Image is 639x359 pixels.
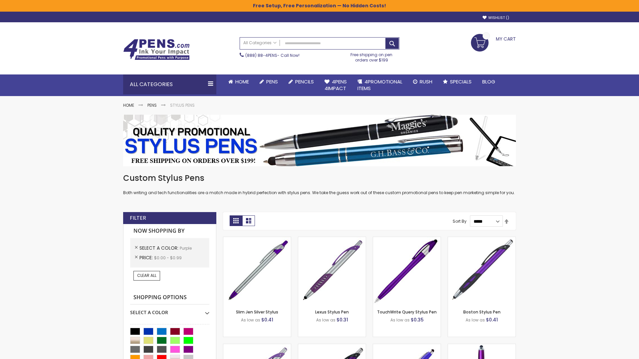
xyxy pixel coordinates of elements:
[438,74,477,89] a: Specials
[408,74,438,89] a: Rush
[448,344,516,349] a: TouchWrite Command Stylus Pen-Purple
[139,254,154,261] span: Price
[123,74,216,94] div: All Categories
[254,74,283,89] a: Pens
[357,78,402,92] span: 4PROMOTIONAL ITEMS
[463,309,501,315] a: Boston Stylus Pen
[245,53,277,58] a: (888) 88-4PENS
[130,304,209,316] div: Select A Color
[123,173,516,196] div: Both writing and tech functionalities are a match made in hybrid perfection with stylus pens. We ...
[243,40,277,46] span: All Categories
[230,215,242,226] strong: Grid
[344,50,400,63] div: Free shipping on pen orders over $199
[223,74,254,89] a: Home
[448,237,516,304] img: Boston Stylus Pen-Purple
[298,237,366,242] a: Lexus Stylus Pen-Purple
[373,344,441,349] a: Sierra Stylus Twist Pen-Purple
[411,316,424,323] span: $0.35
[450,78,472,85] span: Specials
[486,316,498,323] span: $0.41
[373,237,441,242] a: TouchWrite Query Stylus Pen-Purple
[316,317,335,323] span: As low as
[245,53,300,58] span: - Call Now!
[123,115,516,166] img: Stylus Pens
[223,237,291,242] a: Slim Jen Silver Stylus-Purple
[130,224,209,238] strong: Now Shopping by
[123,173,516,183] h1: Custom Stylus Pens
[315,309,349,315] a: Lexus Stylus Pen
[154,255,182,261] span: $0.00 - $0.99
[283,74,319,89] a: Pencils
[352,74,408,96] a: 4PROMOTIONALITEMS
[123,102,134,108] a: Home
[223,237,291,304] img: Slim Jen Silver Stylus-Purple
[466,317,485,323] span: As low as
[241,317,260,323] span: As low as
[223,344,291,349] a: Boston Silver Stylus Pen-Purple
[390,317,410,323] span: As low as
[133,271,160,280] a: Clear All
[266,78,278,85] span: Pens
[336,316,348,323] span: $0.31
[420,78,432,85] span: Rush
[147,102,157,108] a: Pens
[448,237,516,242] a: Boston Stylus Pen-Purple
[137,273,156,278] span: Clear All
[240,38,280,49] a: All Categories
[236,309,278,315] a: Slim Jen Silver Stylus
[130,291,209,305] strong: Shopping Options
[298,237,366,304] img: Lexus Stylus Pen-Purple
[180,245,192,251] span: Purple
[298,344,366,349] a: Lexus Metallic Stylus Pen-Purple
[123,39,190,60] img: 4Pens Custom Pens and Promotional Products
[324,78,347,92] span: 4Pens 4impact
[373,237,441,304] img: TouchWrite Query Stylus Pen-Purple
[482,78,495,85] span: Blog
[170,102,195,108] strong: Stylus Pens
[235,78,249,85] span: Home
[477,74,501,89] a: Blog
[295,78,314,85] span: Pencils
[453,218,467,224] label: Sort By
[261,316,273,323] span: $0.41
[483,15,509,20] a: Wishlist
[139,245,180,251] span: Select A Color
[319,74,352,96] a: 4Pens4impact
[130,214,146,222] strong: Filter
[377,309,437,315] a: TouchWrite Query Stylus Pen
